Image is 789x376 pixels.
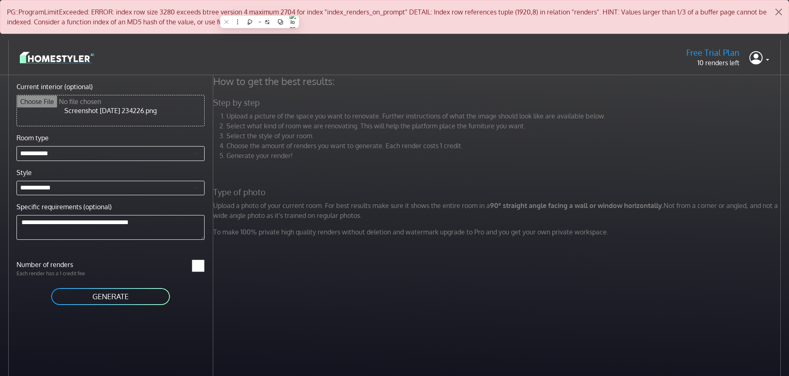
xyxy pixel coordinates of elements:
[16,202,112,212] label: Specific requirements (optional)
[226,151,783,161] li: Generate your render!
[50,287,171,306] button: GENERATE
[16,82,93,92] label: Current interior (optional)
[686,58,740,68] p: 10 renders left
[12,270,111,277] p: Each render has a 1 credit fee
[208,97,788,108] h5: Step by step
[686,47,740,58] h5: Free Trial Plan
[16,168,32,177] label: Style
[208,201,788,220] p: Upload a photo of your current room. For best results make sure it shows the entire room in a Not...
[16,133,49,143] label: Room type
[20,50,94,65] img: logo-3de290ba35641baa71223ecac5eacb59cb85b4c7fdf211dc9aaecaaee71ea2f8.svg
[226,141,783,151] li: Choose the amount of renders you want to generate. Each render costs 1 credit.
[226,111,783,121] li: Upload a picture of the space you want to renovate. Further instructions of what the image should...
[208,227,788,237] p: To make 100% private high quality renders without deletion and watermark upgrade to Pro and you g...
[226,121,783,131] li: Select what kind of room we are renovating. This will help the platform place the furniture you w...
[769,0,789,24] button: Close
[208,75,788,87] h4: How to get the best results:
[12,260,111,270] label: Number of renders
[208,187,788,197] h5: Type of photo
[490,201,664,210] strong: 90° straight angle facing a wall or window horizontally.
[226,131,783,141] li: Select the style of your room.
